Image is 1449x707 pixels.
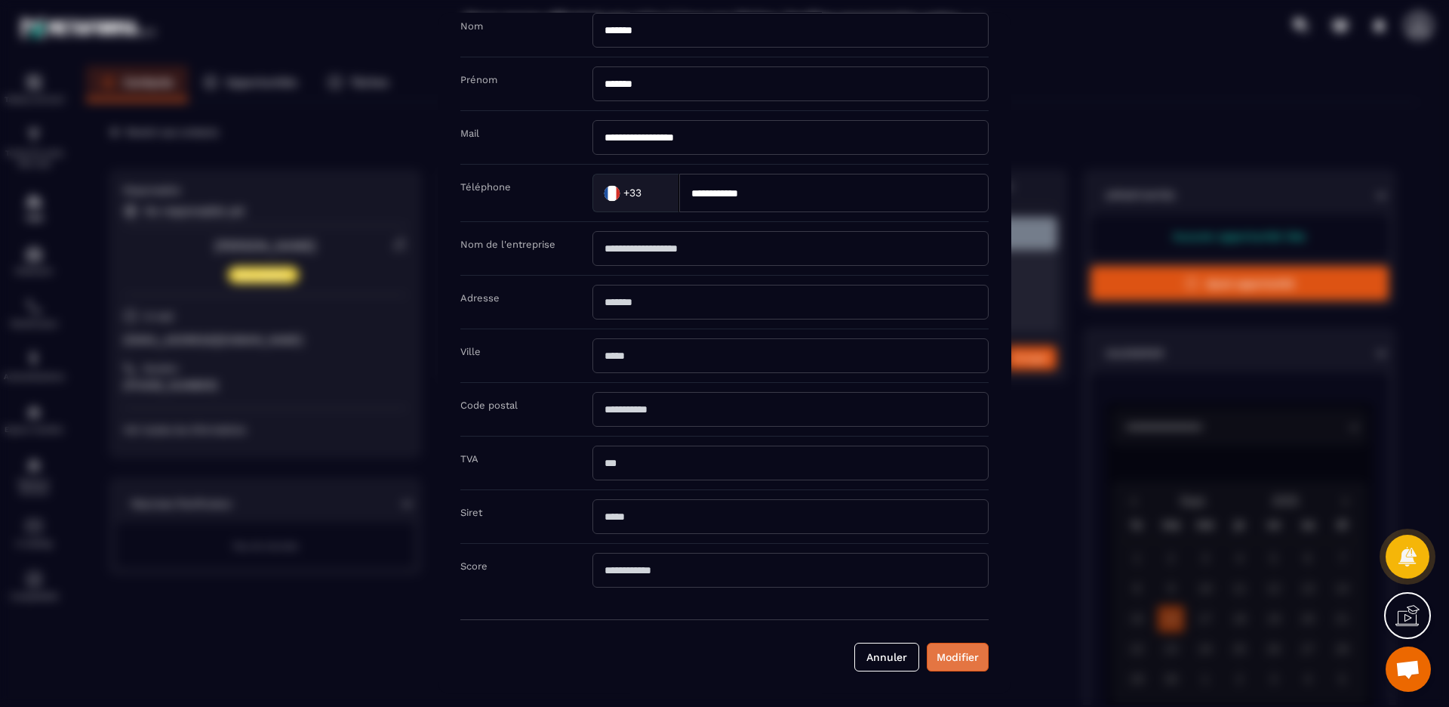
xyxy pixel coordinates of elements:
[927,643,989,671] button: Modifier
[460,239,555,250] label: Nom de l'entreprise
[460,74,497,85] label: Prénom
[460,346,481,357] label: Ville
[460,20,483,32] label: Nom
[460,453,478,465] label: TVA
[623,186,641,201] span: +33
[460,181,511,193] label: Téléphone
[460,128,479,139] label: Mail
[597,178,627,208] img: Country Flag
[854,643,919,671] button: Annuler
[1386,647,1431,692] div: Ouvrir le chat
[460,400,518,411] label: Code postal
[460,560,488,572] label: Score
[592,174,679,212] div: Search for option
[460,292,500,304] label: Adresse
[460,507,482,518] label: Siret
[645,181,663,204] input: Search for option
